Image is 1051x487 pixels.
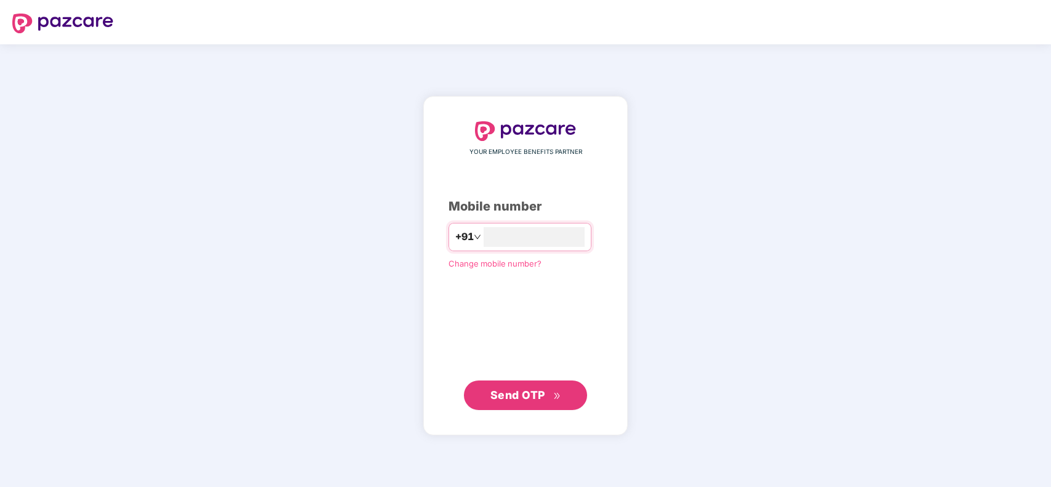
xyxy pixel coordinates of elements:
button: Send OTPdouble-right [464,380,587,410]
span: YOUR EMPLOYEE BENEFITS PARTNER [469,147,582,157]
span: +91 [455,229,474,244]
a: Change mobile number? [448,259,542,268]
img: logo [475,121,576,141]
span: down [474,233,481,241]
span: double-right [553,392,561,400]
span: Send OTP [490,388,545,401]
div: Mobile number [448,197,603,216]
img: logo [12,14,113,33]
